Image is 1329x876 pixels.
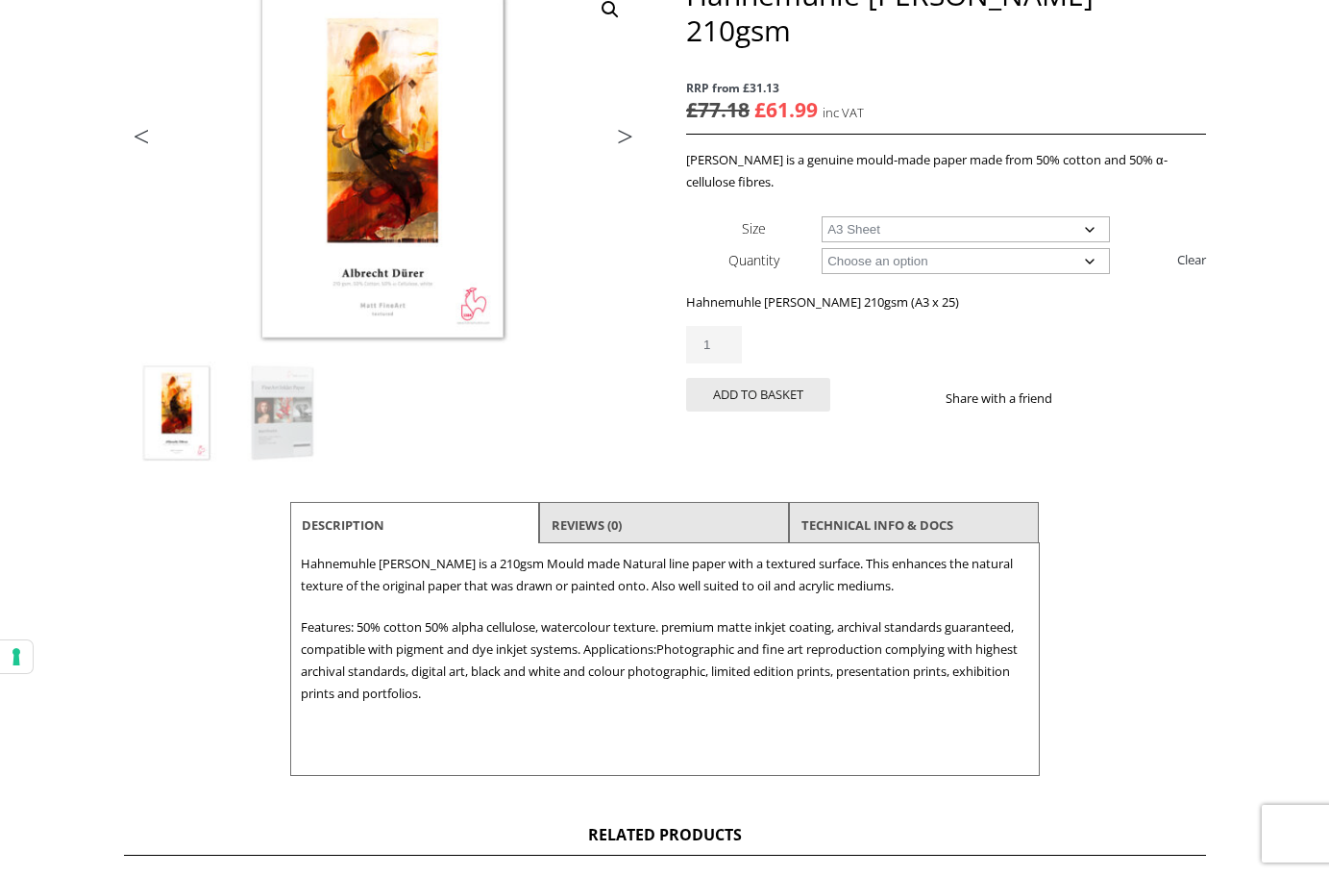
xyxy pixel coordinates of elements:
img: Hahnemuhle Albrecht Durer 210gsm - Image 2 [231,362,334,465]
span: £ [686,96,698,123]
span: £ [754,96,766,123]
a: TECHNICAL INFO & DOCS [801,508,953,542]
label: Quantity [728,251,779,269]
bdi: 61.99 [754,96,818,123]
img: Hahnemuhle Albrecht Durer 210gsm [125,362,229,465]
input: Product quantity [686,326,742,363]
img: twitter sharing button [1098,390,1114,406]
p: Features: 50% cotton 50% alpha cellulose, watercolour texture. premium matte inkjet coating, arch... [301,616,1029,705]
button: Add to basket [686,378,830,412]
a: Clear options [1177,244,1206,275]
img: facebook sharing button [1075,390,1091,406]
h2: Related products [124,824,1206,856]
p: Hahnemuhle [PERSON_NAME] 210gsm (A3 x 25) [686,291,1205,313]
a: Description [302,508,384,542]
p: Share with a friend [946,388,1075,410]
label: Size [742,219,766,238]
p: [PERSON_NAME] is a genuine mould-made paper made from 50% cotton and 50% α-cellulose fibres. [686,149,1205,193]
img: email sharing button [1121,390,1137,406]
span: RRP from £31.13 [686,77,1205,99]
bdi: 77.18 [686,96,750,123]
a: Reviews (0) [552,508,622,542]
p: Hahnemuhle [PERSON_NAME] is a 210gsm Mould made Natural line paper with a textured surface. This ... [301,553,1029,597]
